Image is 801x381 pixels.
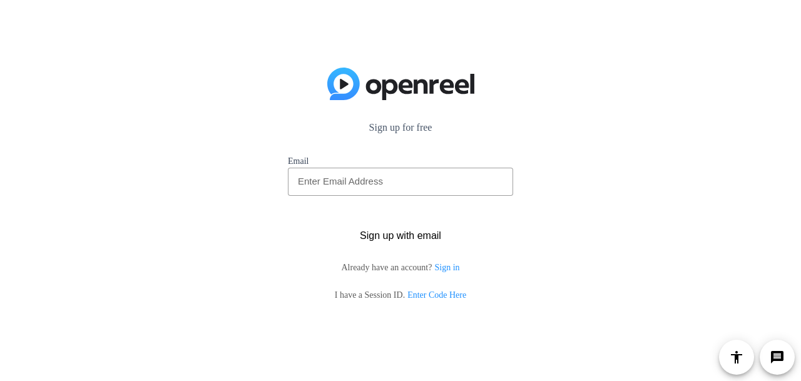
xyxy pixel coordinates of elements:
span: Already have an account? [341,263,459,272]
a: Enter Code Here [407,290,466,300]
mat-icon: accessibility [729,350,744,365]
a: Sign in [434,263,459,272]
img: blue-gradient.svg [327,68,474,100]
span: I have a Session ID. [335,290,466,300]
mat-icon: message [770,350,785,365]
button: Sign up with email [288,222,513,250]
label: Email [288,155,513,168]
p: Sign up for free [288,120,513,135]
input: Enter Email Address [298,174,503,189]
